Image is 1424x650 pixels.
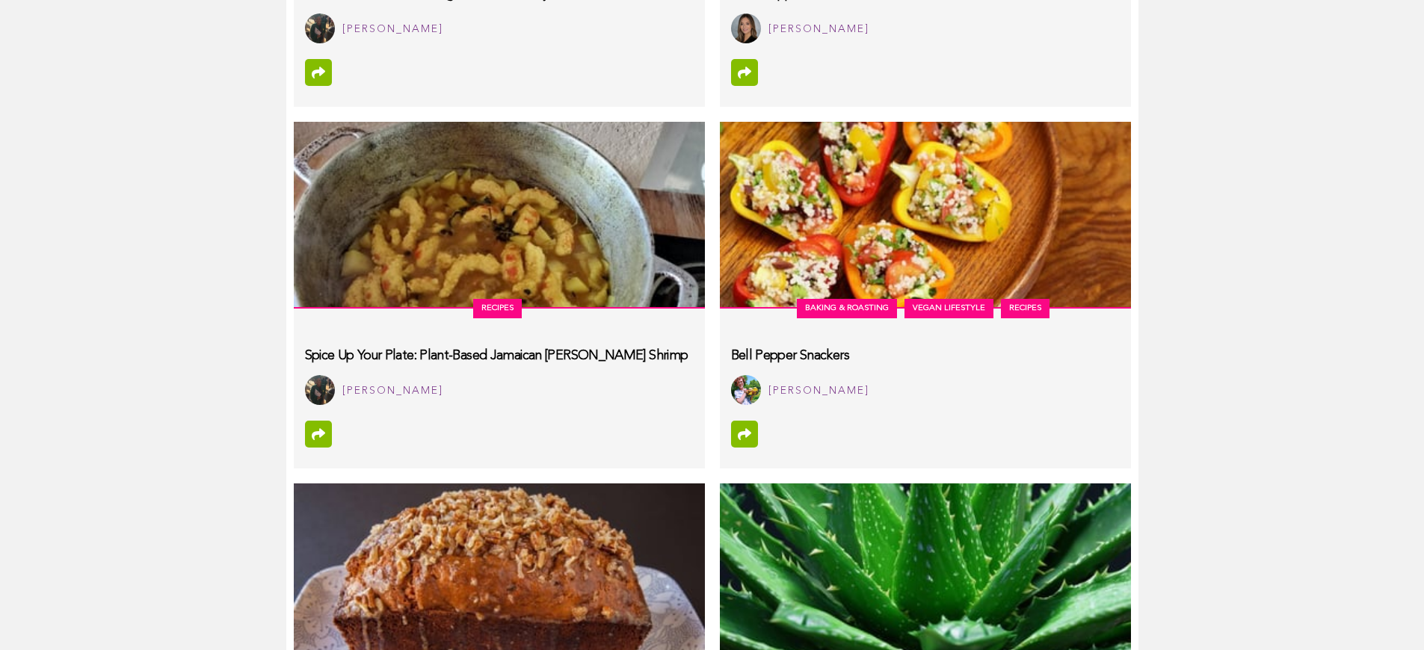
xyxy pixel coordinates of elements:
[768,382,869,400] div: [PERSON_NAME]
[305,13,335,43] img: Alexis Fedrick
[731,13,761,43] img: Jasmine Oregel
[797,299,897,318] a: Baking & Roasting
[1001,299,1049,318] a: Recipes
[1349,578,1424,650] iframe: Chat Widget
[294,336,705,416] a: Spice Up Your Plate: Plant-Based Jamaican [PERSON_NAME] Shrimp Alexis Fedrick [PERSON_NAME]
[904,299,993,318] a: Vegan Lifestyle
[342,382,443,400] div: [PERSON_NAME]
[473,299,522,318] a: Recipes
[305,375,335,405] img: Alexis Fedrick
[342,20,443,39] div: [PERSON_NAME]
[305,349,688,362] h3: Spice Up Your Plate: Plant-Based Jamaican [PERSON_NAME] Shrimp
[768,20,869,39] div: [PERSON_NAME]
[720,336,1131,416] a: Bell Pepper Snackers Rachel Thomas [PERSON_NAME]
[731,375,761,405] img: Rachel Thomas
[731,349,849,362] h3: Bell Pepper Snackers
